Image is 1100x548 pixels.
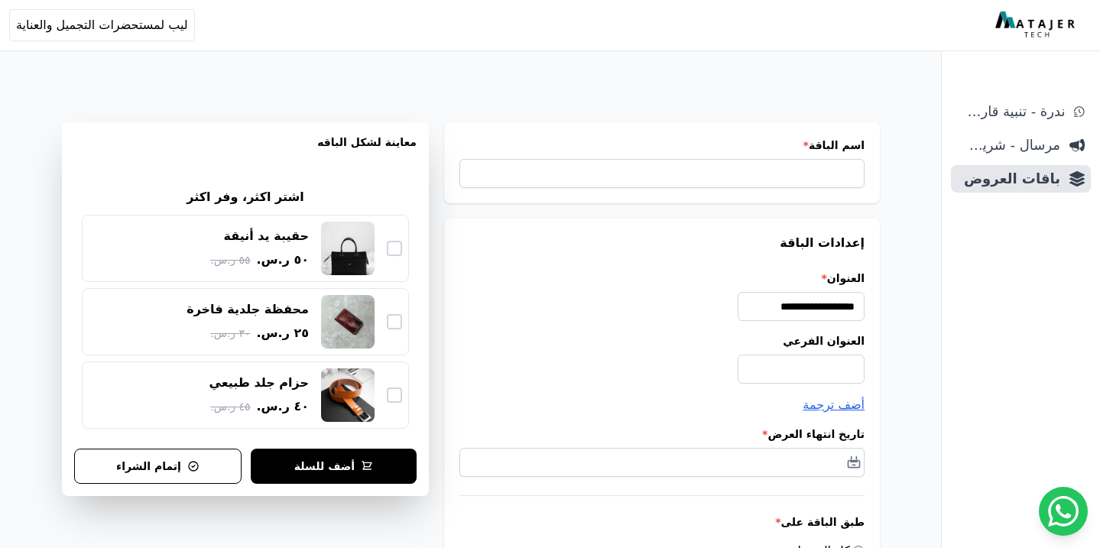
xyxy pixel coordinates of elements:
div: حزام جلد طبيعي [209,375,310,391]
label: تاريخ انتهاء العرض [459,426,865,442]
div: حقيبة يد أنيقة [224,228,309,245]
span: مرسال - شريط دعاية [957,135,1060,156]
span: ٥٥ ر.س. [210,252,250,268]
label: اسم الباقة [459,138,865,153]
button: إتمام الشراء [74,449,242,484]
h2: اشتر اكثر، وفر اكثر [187,188,303,206]
img: حزام جلد طبيعي [321,368,375,422]
img: محفظة جلدية فاخرة [321,295,375,349]
button: ليب لمستحضرات التجميل والعناية [9,9,195,41]
a: مرسال - شريط دعاية [951,131,1091,159]
a: ندرة - تنبية قارب علي النفاذ [951,98,1091,125]
span: ٤٥ ر.س. [210,399,250,415]
h3: معاينة لشكل الباقه [74,135,417,168]
span: ٤٠ ر.س. [256,397,309,416]
span: ليب لمستحضرات التجميل والعناية [16,16,188,34]
label: العنوان [459,271,865,286]
span: ٢٥ ر.س. [256,324,309,342]
h3: إعدادات الباقة [459,234,865,252]
img: MatajerTech Logo [995,11,1079,39]
a: باقات العروض [951,165,1091,193]
label: طبق الباقة على [459,514,865,530]
span: باقات العروض [957,168,1060,190]
span: ٥٠ ر.س. [256,251,309,269]
label: العنوان الفرعي [459,333,865,349]
span: ندرة - تنبية قارب علي النفاذ [957,101,1065,122]
button: أضف ترجمة [803,396,865,414]
img: حقيبة يد أنيقة [321,222,375,275]
div: محفظة جلدية فاخرة [187,301,309,318]
span: ٣٠ ر.س. [210,326,250,342]
span: أضف ترجمة [803,397,865,412]
button: أضف للسلة [251,449,417,484]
